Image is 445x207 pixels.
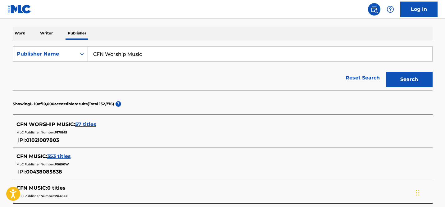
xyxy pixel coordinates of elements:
span: 0 titles [47,185,66,191]
span: 353 titles [47,153,71,159]
span: PA48LZ [55,194,68,198]
a: Public Search [368,3,380,16]
span: CFN WORSHIP MUSIC : [16,121,75,127]
span: CFN MUSIC : [16,153,47,159]
img: MLC Logo [7,5,31,14]
iframe: Chat Widget [414,177,445,207]
span: MLC Publisher Number: [16,162,55,166]
span: 57 titles [75,121,96,127]
img: help [387,6,394,13]
span: IPI: [18,137,26,143]
span: CFN MUSIC : [16,185,47,191]
button: Search [386,72,433,87]
span: 01021087803 [26,137,59,143]
span: 00438085838 [26,169,62,175]
div: Help [384,3,397,16]
p: Writer [38,27,55,40]
img: search [370,6,378,13]
div: Publisher Name [17,50,73,58]
div: Drag [416,183,420,202]
p: Work [13,27,27,40]
span: MLC Publisher Number: [16,194,55,198]
form: Search Form [13,46,433,90]
span: P0600W [55,162,69,166]
p: Publisher [66,27,88,40]
a: Log In [400,2,438,17]
a: Reset Search [343,71,383,85]
span: IPI: [18,169,26,175]
span: MLC Publisher Number: [16,130,55,134]
p: Showing 1 - 10 of 10,000 accessible results (Total 132,776 ) [13,101,114,107]
span: ? [116,101,121,107]
span: P170M5 [55,130,67,134]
